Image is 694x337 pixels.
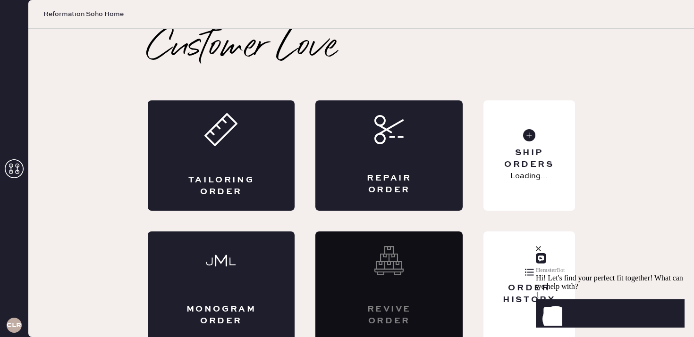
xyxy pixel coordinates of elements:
[353,173,425,196] div: Repair Order
[536,210,692,335] iframe: Front Chat
[43,9,124,19] span: Reformation Soho Home
[491,147,567,171] div: Ship Orders
[7,322,21,329] h3: CLR
[510,171,548,182] p: Loading...
[353,304,425,327] div: Revive order
[148,29,337,66] h2: Customer Love
[491,282,567,306] div: Order History
[186,174,257,198] div: Tailoring Order
[186,304,257,327] div: Monogram Order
